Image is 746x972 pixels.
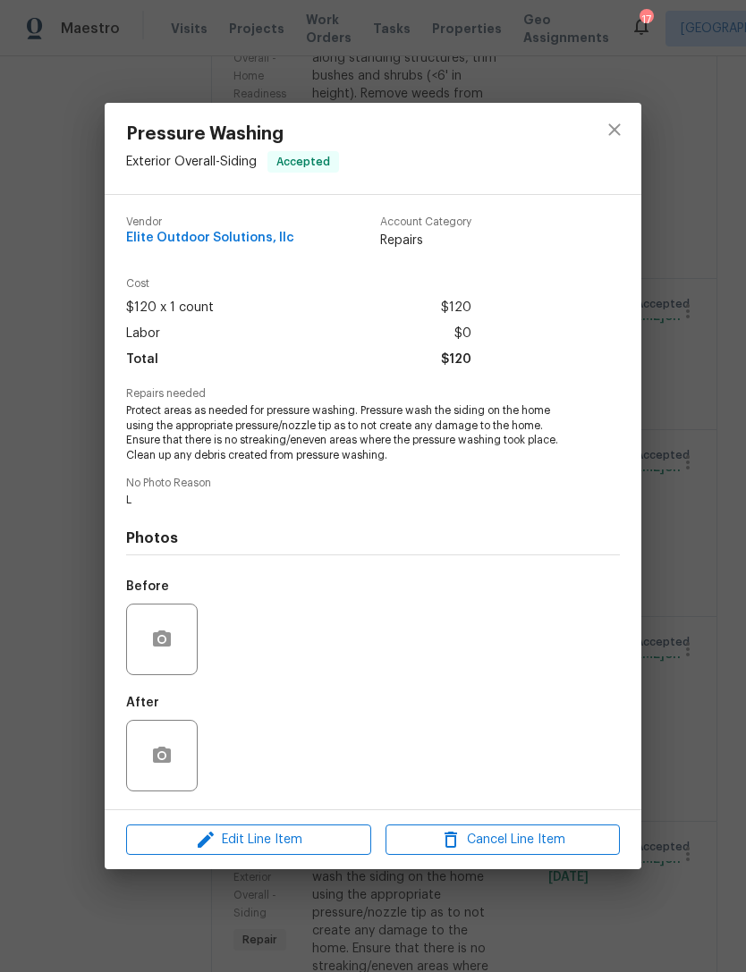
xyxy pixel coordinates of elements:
span: Exterior Overall - Siding [126,155,257,167]
span: No Photo Reason [126,478,620,489]
button: close [593,108,636,151]
span: Cancel Line Item [391,829,615,851]
span: Labor [126,321,160,347]
button: Edit Line Item [126,824,371,856]
span: $120 [441,347,471,373]
span: Vendor [126,216,294,228]
span: Account Category [380,216,471,228]
h5: After [126,697,159,709]
span: L [126,493,571,508]
span: Accepted [269,153,337,171]
span: Pressure Washing [126,124,339,144]
h5: Before [126,580,169,593]
button: Cancel Line Item [386,824,620,856]
h4: Photos [126,529,620,547]
span: Repairs [380,232,471,249]
span: Protect areas as needed for pressure washing. Pressure wash the siding on the home using the appr... [126,403,571,463]
span: $0 [454,321,471,347]
span: Total [126,347,158,373]
span: Edit Line Item [131,829,366,851]
span: Elite Outdoor Solutions, llc [126,232,294,245]
div: 17 [640,11,652,29]
span: Repairs needed [126,388,620,400]
span: $120 x 1 count [126,295,214,321]
span: Cost [126,278,471,290]
span: $120 [441,295,471,321]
